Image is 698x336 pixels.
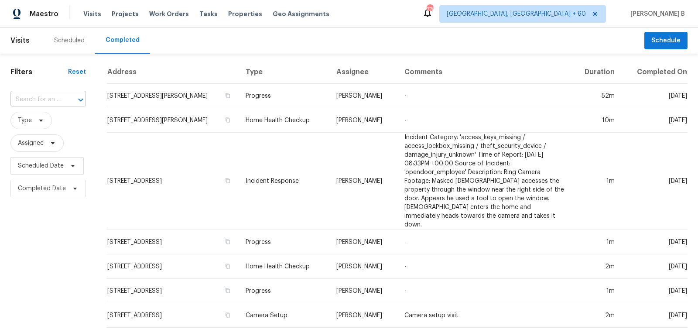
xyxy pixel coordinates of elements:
[149,10,189,18] span: Work Orders
[397,108,571,133] td: -
[273,10,329,18] span: Geo Assignments
[397,133,571,230] td: Incident Category: 'access_keys_missing / access_lockbox_missing / theft_security_device / damage...
[622,303,688,328] td: [DATE]
[10,68,68,76] h1: Filters
[107,230,239,254] td: [STREET_ADDRESS]
[571,230,622,254] td: 1m
[224,238,232,246] button: Copy Address
[18,184,66,193] span: Completed Date
[427,5,433,14] div: 778
[627,10,685,18] span: [PERSON_NAME] B
[224,177,232,185] button: Copy Address
[622,84,688,108] td: [DATE]
[329,279,397,303] td: [PERSON_NAME]
[10,31,30,50] span: Visits
[107,108,239,133] td: [STREET_ADDRESS][PERSON_NAME]
[68,68,86,76] div: Reset
[397,303,571,328] td: Camera setup visit
[397,61,571,84] th: Comments
[239,303,329,328] td: Camera Setup
[106,36,140,45] div: Completed
[622,279,688,303] td: [DATE]
[397,254,571,279] td: -
[329,303,397,328] td: [PERSON_NAME]
[18,161,64,170] span: Scheduled Date
[571,303,622,328] td: 2m
[571,133,622,230] td: 1m
[571,279,622,303] td: 1m
[329,230,397,254] td: [PERSON_NAME]
[239,61,329,84] th: Type
[397,279,571,303] td: -
[571,254,622,279] td: 2m
[622,254,688,279] td: [DATE]
[107,133,239,230] td: [STREET_ADDRESS]
[199,11,218,17] span: Tasks
[107,61,239,84] th: Address
[10,93,62,106] input: Search for an address...
[571,84,622,108] td: 52m
[107,303,239,328] td: [STREET_ADDRESS]
[54,36,85,45] div: Scheduled
[447,10,586,18] span: [GEOGRAPHIC_DATA], [GEOGRAPHIC_DATA] + 60
[83,10,101,18] span: Visits
[622,133,688,230] td: [DATE]
[224,287,232,295] button: Copy Address
[107,254,239,279] td: [STREET_ADDRESS]
[107,279,239,303] td: [STREET_ADDRESS]
[329,61,397,84] th: Assignee
[224,116,232,124] button: Copy Address
[107,84,239,108] td: [STREET_ADDRESS][PERSON_NAME]
[622,230,688,254] td: [DATE]
[239,230,329,254] td: Progress
[75,94,87,106] button: Open
[239,279,329,303] td: Progress
[397,230,571,254] td: -
[329,84,397,108] td: [PERSON_NAME]
[622,61,688,84] th: Completed On
[239,108,329,133] td: Home Health Checkup
[224,262,232,270] button: Copy Address
[571,61,622,84] th: Duration
[18,139,44,147] span: Assignee
[329,108,397,133] td: [PERSON_NAME]
[224,311,232,319] button: Copy Address
[18,116,32,125] span: Type
[651,35,681,46] span: Schedule
[224,92,232,99] button: Copy Address
[397,84,571,108] td: -
[329,254,397,279] td: [PERSON_NAME]
[228,10,262,18] span: Properties
[112,10,139,18] span: Projects
[622,108,688,133] td: [DATE]
[239,133,329,230] td: Incident Response
[30,10,58,18] span: Maestro
[239,84,329,108] td: Progress
[644,32,688,50] button: Schedule
[239,254,329,279] td: Home Health Checkup
[329,133,397,230] td: [PERSON_NAME]
[571,108,622,133] td: 10m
